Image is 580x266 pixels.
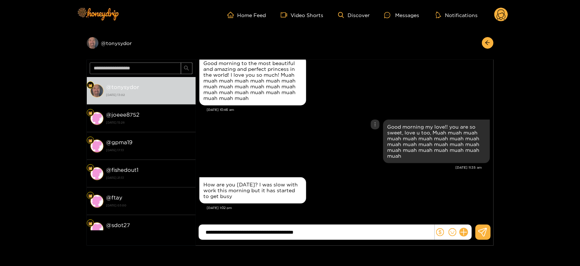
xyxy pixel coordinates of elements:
[90,140,104,153] img: conversation
[88,83,93,88] img: Fan Level
[204,60,302,101] div: Good morning to the most beautiful and amazing and perfect princess in the world! I love you so m...
[281,12,291,18] span: video-camera
[449,228,457,236] span: smile
[207,205,490,210] div: [DATE] 1:02 pm
[434,11,480,19] button: Notifications
[90,195,104,208] img: conversation
[207,107,490,112] div: [DATE] 10:46 am
[204,182,302,199] div: How are you [DATE]? I was slow with work this morning but it has started to get busy
[90,167,104,180] img: conversation
[281,12,324,18] a: Video Shorts
[388,124,486,159] div: Good morning my love!! you are so sweet, love u too, Muah muah muah muah muah muah muah muah muah...
[384,11,419,19] div: Messages
[106,112,140,118] strong: @ joeee8752
[199,56,306,105] div: Sep. 17, 10:46 am
[90,84,104,97] img: conversation
[199,165,482,170] div: [DATE] 11:35 am
[383,120,490,163] div: Sep. 17, 11:35 am
[227,12,238,18] span: home
[106,84,139,90] strong: @ tonysydor
[106,92,192,98] strong: [DATE] 13:02
[88,194,93,198] img: Fan Level
[106,222,130,228] strong: @ sdot27
[338,12,370,18] a: Discover
[90,222,104,235] img: conversation
[436,228,444,236] span: dollar
[106,194,123,201] strong: @ ftay
[90,112,104,125] img: conversation
[199,177,306,203] div: Sep. 17, 1:02 pm
[106,139,133,145] strong: @ gpma19
[88,111,93,115] img: Fan Level
[88,166,93,170] img: Fan Level
[435,227,446,238] button: dollar
[87,37,196,49] div: @tonysydor
[88,138,93,143] img: Fan Level
[482,37,494,49] button: arrow-left
[106,147,192,153] strong: [DATE] 17:13
[88,221,93,226] img: Fan Level
[106,119,192,126] strong: [DATE] 15:28
[106,167,139,173] strong: @ fishedout1
[106,174,192,181] strong: [DATE] 21:13
[485,40,490,46] span: arrow-left
[227,12,266,18] a: Home Feed
[184,65,189,72] span: search
[106,202,192,209] strong: [DATE] 03:00
[181,63,192,74] button: search
[373,122,378,127] span: more
[106,230,192,236] strong: [DATE] 09:30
